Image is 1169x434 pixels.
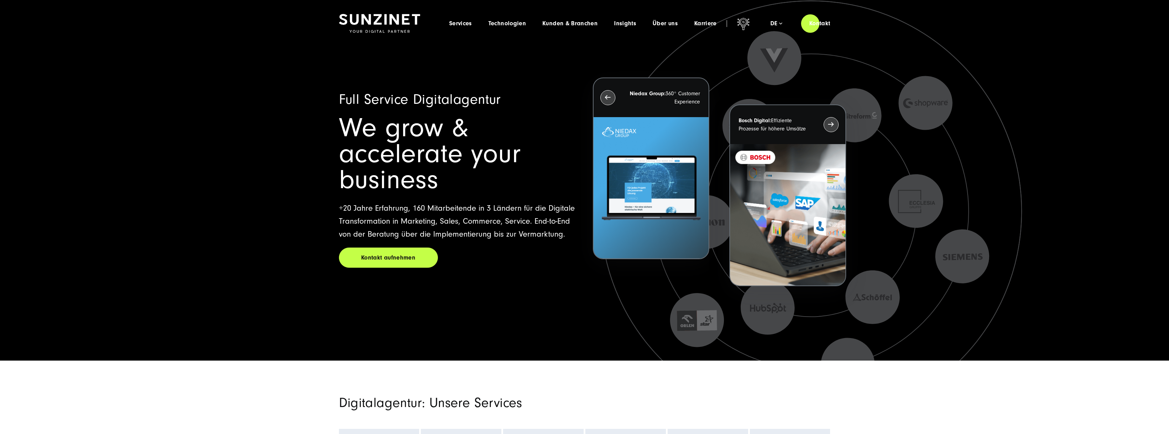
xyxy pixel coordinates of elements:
[614,20,636,27] a: Insights
[730,144,845,286] img: BOSCH - Kundeprojekt - Digital Transformation Agentur SUNZINET
[339,248,438,268] a: Kontakt aufnehmen
[593,78,709,260] button: Niedax Group:360° Customer Experience Letztes Projekt von Niedax. Ein Laptop auf dem die Niedax W...
[630,90,666,97] strong: Niedax Group:
[739,117,771,124] strong: Bosch Digital:
[339,14,420,33] img: SUNZINET Full Service Digital Agentur
[339,395,663,411] h2: Digitalagentur: Unsere Services
[339,202,576,241] p: +20 Jahre Erfahrung, 160 Mitarbeitende in 3 Ländern für die Digitale Transformation in Marketing,...
[542,20,598,27] a: Kunden & Branchen
[770,20,782,27] div: de
[339,115,576,193] h1: We grow & accelerate your business
[694,20,717,27] a: Karriere
[488,20,526,27] a: Technologien
[628,89,700,106] p: 360° Customer Experience
[739,116,811,133] p: Effiziente Prozesse für höhere Umsätze
[339,92,501,108] span: Full Service Digitalagentur
[449,20,472,27] a: Services
[653,20,678,27] a: Über uns
[801,14,839,33] a: Kontakt
[594,117,709,259] img: Letztes Projekt von Niedax. Ein Laptop auf dem die Niedax Website geöffnet ist, auf blauem Hinter...
[729,104,846,286] button: Bosch Digital:Effiziente Prozesse für höhere Umsätze BOSCH - Kundeprojekt - Digital Transformatio...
